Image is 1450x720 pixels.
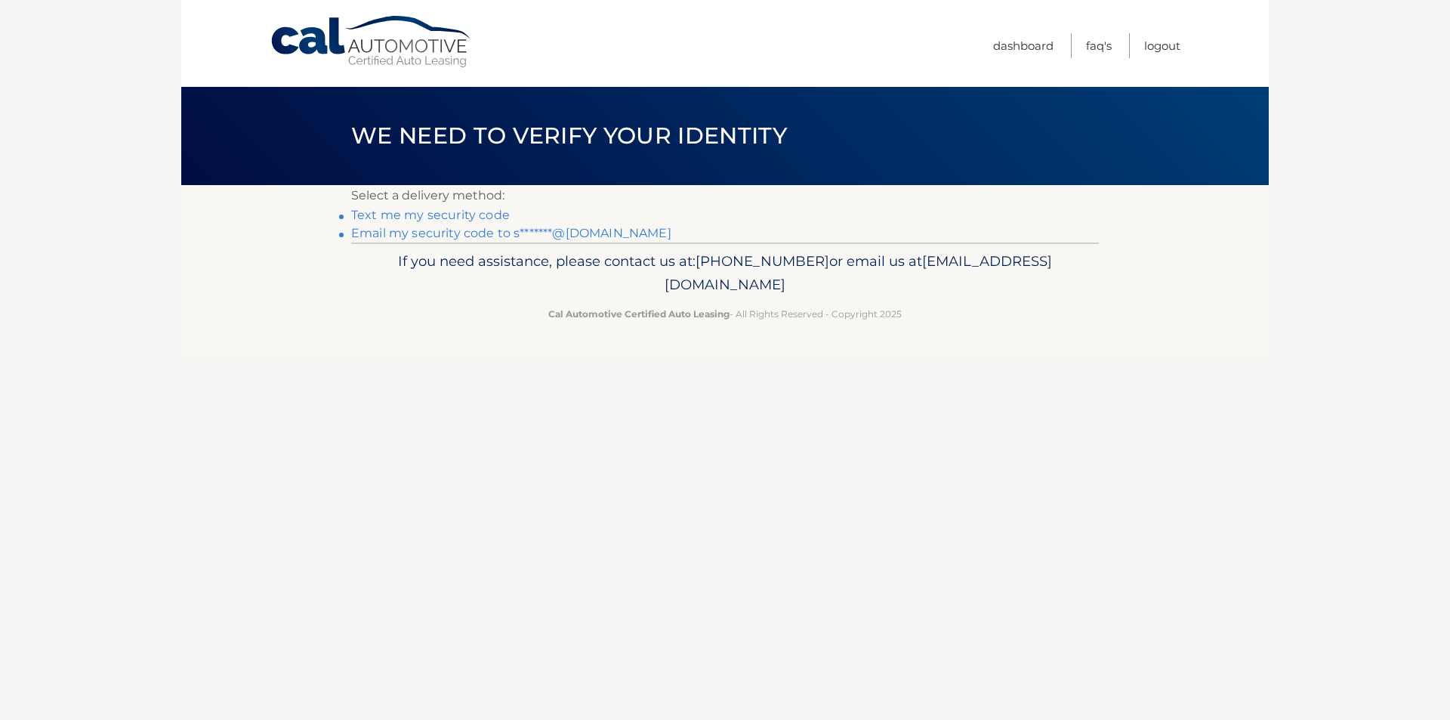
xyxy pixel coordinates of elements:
[1144,33,1180,58] a: Logout
[270,15,474,69] a: Cal Automotive
[361,306,1089,322] p: - All Rights Reserved - Copyright 2025
[351,226,671,240] a: Email my security code to s*******@[DOMAIN_NAME]
[351,185,1099,206] p: Select a delivery method:
[351,208,510,222] a: Text me my security code
[548,308,730,320] strong: Cal Automotive Certified Auto Leasing
[351,122,787,150] span: We need to verify your identity
[993,33,1054,58] a: Dashboard
[361,249,1089,298] p: If you need assistance, please contact us at: or email us at
[1086,33,1112,58] a: FAQ's
[696,252,829,270] span: [PHONE_NUMBER]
